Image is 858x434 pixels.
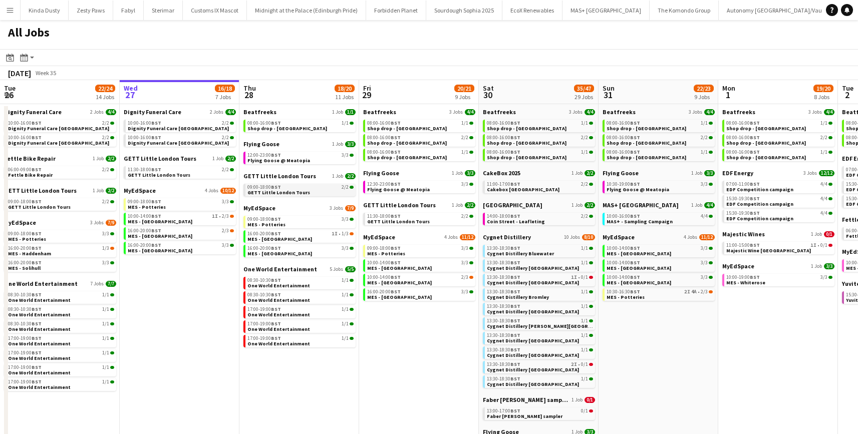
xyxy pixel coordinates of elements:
a: GETT Little London Tours1 Job2/2 [243,172,356,180]
div: MyEdSpace3 Jobs7/909:00-18:00BST3/3MES - Potteries16:00-20:00BST1I•1/3MES - [GEOGRAPHIC_DATA]16:0... [243,204,356,265]
a: 10:00-16:00BST2/2Dignity Funeral Care [GEOGRAPHIC_DATA] [8,120,114,131]
span: 1 Job [332,109,343,115]
span: BST [151,227,161,234]
span: 16:00-20:00 [128,228,161,233]
span: 2/2 [102,121,109,126]
span: MyEdSpace [4,219,36,226]
span: 2/2 [102,135,109,140]
a: 10:00-14:00BST1I•2/3MES - [GEOGRAPHIC_DATA] [128,213,234,224]
div: [GEOGRAPHIC_DATA]1 Job2/214:00-18:00BST2/2Coin Street - Leafleting [483,201,595,233]
span: 4/4 [465,109,475,115]
span: BST [630,134,640,141]
a: Flying Goose1 Job3/3 [603,169,715,177]
span: 4/4 [824,109,834,115]
span: 2/2 [701,135,708,140]
a: GETT Little London Tours1 Job2/2 [363,201,475,209]
span: EDF Competition campaign [726,201,793,207]
span: 1/1 [820,150,827,155]
span: BST [271,216,281,222]
span: MAS+ UK [603,201,679,209]
span: 1/1 [581,150,588,155]
span: EDF Competition campaign [726,215,793,222]
span: BST [391,213,401,219]
span: 2/2 [222,135,229,140]
button: Forbidden Planet [366,1,426,20]
span: Fettle Bike Repair [4,155,56,162]
span: 2/2 [581,182,588,187]
span: BST [151,213,161,219]
span: 4/4 [704,109,715,115]
span: Cakebox Surrey [487,186,559,193]
span: 10:00-16:00 [128,135,161,140]
span: Dignity Funeral Care Aberdeen [128,125,229,132]
span: 1 Job [212,156,223,162]
span: 4/4 [820,182,827,187]
span: Dignity Funeral Care Southampton [8,140,109,146]
span: Dignity Funeral Care Southampton [128,140,229,146]
a: 10:00-16:00BST2/2Dignity Funeral Care [GEOGRAPHIC_DATA] [128,120,234,131]
a: Beatfreeks3 Jobs4/4 [363,108,475,116]
a: 09:00-18:00BST3/3MES - Potteries [128,198,234,210]
button: Fabyl [113,1,144,20]
span: Beatfreeks [243,108,276,116]
span: Shop drop - Bradford [726,125,806,132]
span: 3/3 [465,170,475,176]
a: Beatfreeks3 Jobs4/4 [722,108,834,116]
span: 2 Jobs [210,109,223,115]
span: 1 Job [691,170,702,176]
a: 09:00-18:00BST3/3MES - Potteries [8,230,114,242]
span: BST [510,120,520,126]
span: Flying Goose [243,140,279,148]
span: 2/2 [465,202,475,208]
button: Sterimar [144,1,183,20]
span: 10:30-19:00 [607,182,640,187]
span: BST [391,149,401,155]
span: 12:00-23:00 [247,153,281,158]
span: 10:00-16:00 [607,214,640,219]
span: 4 Jobs [205,188,218,194]
span: 1 Job [452,202,463,208]
a: GETT Little London Tours1 Job2/2 [4,187,116,194]
a: Dignity Funeral Care2 Jobs4/4 [4,108,116,116]
div: Beatfreeks3 Jobs4/408:00-16:00BST1/1Shop drop - [GEOGRAPHIC_DATA]08:00-16:00BST2/2Shop drop - [GE... [603,108,715,169]
span: EDF Energy [722,169,753,177]
div: GETT Little London Tours1 Job2/209:00-18:00BST2/2GETT Little London Tours [243,172,356,204]
a: Flying Goose1 Job3/3 [243,140,356,148]
span: 2/2 [581,135,588,140]
span: 08:00-16:00 [726,150,760,155]
span: 2/2 [581,214,588,219]
span: 3 Jobs [330,205,343,211]
div: • [128,214,234,219]
span: 3/3 [461,182,468,187]
a: MyEdSpace3 Jobs7/9 [243,204,356,212]
span: 08:00-16:00 [607,121,640,126]
span: 2/2 [222,121,229,126]
span: 1/1 [342,121,349,126]
span: 4/4 [704,202,715,208]
a: 12:30-23:00BST3/3Flying Goose @ Meatopia [367,181,473,192]
span: GETT Little London Tours [124,155,196,162]
div: Flying Goose1 Job3/310:30-19:00BST3/3Flying Goose @ Meatopia [603,169,715,201]
button: Zesty Paws [69,1,113,20]
a: 08:00-16:00BST1/1Shop drop - [GEOGRAPHIC_DATA] [726,149,832,160]
span: 08:00-16:00 [487,135,520,140]
span: GETT Little London Tours [128,172,190,178]
a: 09:00-18:00BST3/3MES - Potteries [247,216,354,227]
span: 4/4 [820,196,827,201]
span: EDF Competition campaign [726,186,793,193]
span: Dignity Funeral Care [4,108,62,116]
span: Shop drop - Newcastle Upon Tyne [607,154,686,161]
span: 09:00-18:00 [247,217,281,222]
span: Shop drop - Bradford [487,125,566,132]
a: MAS+ [GEOGRAPHIC_DATA]1 Job4/4 [603,201,715,209]
span: 1 Job [93,188,104,194]
span: 1/1 [581,121,588,126]
a: EDF Energy3 Jobs12/12 [722,169,834,177]
span: BST [151,166,161,173]
span: GETT Little London Tours [247,189,310,196]
span: Shop drop - Newcastle Upon Tyne [367,154,447,161]
a: MyEdSpace3 Jobs7/9 [4,219,116,226]
span: GETT Little London Tours [8,204,71,210]
a: 08:00-16:00BST1/1Shop drop - [GEOGRAPHIC_DATA] [487,120,593,131]
a: 11:30-18:00BST2/2GETT Little London Tours [367,213,473,224]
